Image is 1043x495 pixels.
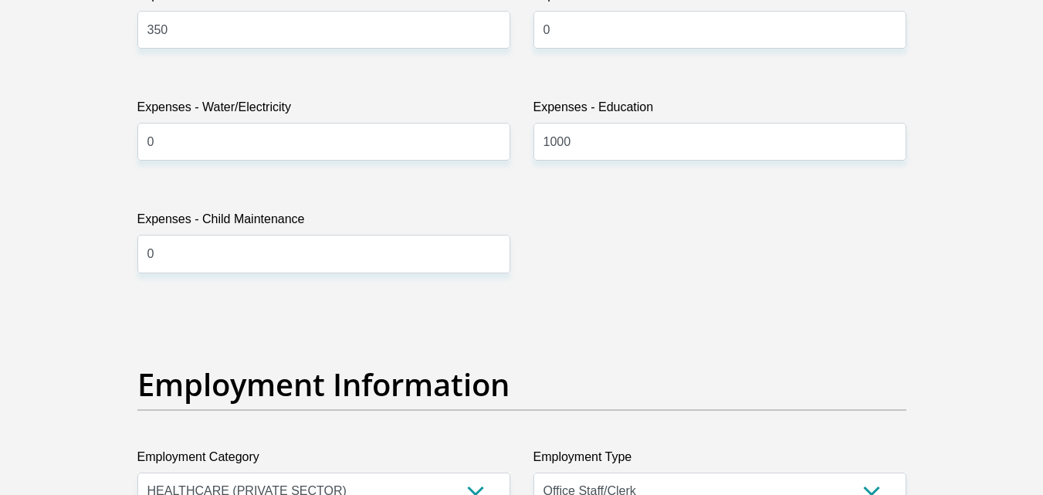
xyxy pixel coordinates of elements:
[533,11,906,49] input: Expenses - Food
[137,98,510,123] label: Expenses - Water/Electricity
[137,235,510,273] input: Expenses - Child Maintenance
[533,123,906,161] input: Expenses - Education
[137,366,906,403] h2: Employment Information
[533,448,906,473] label: Employment Type
[137,210,510,235] label: Expenses - Child Maintenance
[137,448,510,473] label: Employment Category
[137,123,510,161] input: Expenses - Water/Electricity
[533,98,906,123] label: Expenses - Education
[137,11,510,49] input: Expenses - Medical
